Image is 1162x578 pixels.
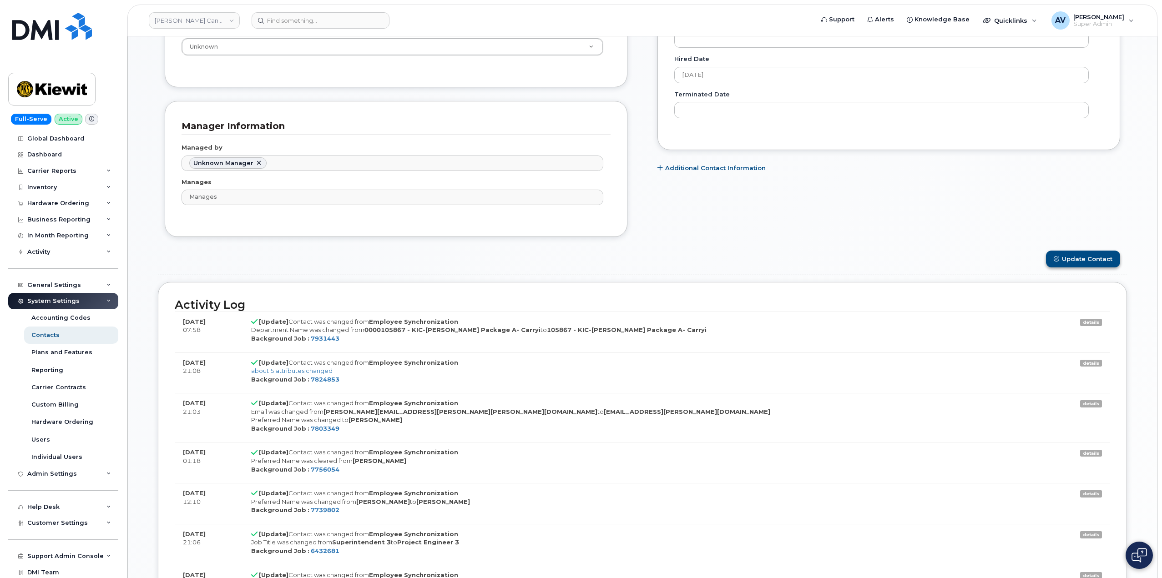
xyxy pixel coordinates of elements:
div: Quicklinks [977,11,1043,30]
td: Contact was changed from [243,312,1052,352]
strong: Employee Synchronization [369,399,458,407]
strong: [Update] [259,359,288,366]
span: Super Admin [1073,20,1124,28]
strong: [PERSON_NAME] [353,457,406,464]
span: Quicklinks [994,17,1027,24]
strong: Background Job [251,466,306,473]
strong: Background Job [251,425,306,432]
strong: : [308,335,309,342]
strong: [Update] [259,318,288,325]
strong: : [308,376,309,383]
div: Artem Volkov [1045,11,1140,30]
strong: [Update] [259,399,288,407]
strong: : [308,466,309,473]
a: Kiewit Canada Inc [149,12,240,29]
a: about 5 attributes changed [251,367,333,374]
strong: Employee Synchronization [369,448,458,456]
strong: [EMAIL_ADDRESS][PERSON_NAME][DOMAIN_NAME] [604,408,770,415]
span: 21:03 [183,408,201,415]
a: Knowledge Base [900,10,976,29]
label: Managed by [182,143,222,152]
a: details [1080,360,1102,367]
h2: Activity Log [175,299,1110,312]
strong: [PERSON_NAME][EMAIL_ADDRESS][PERSON_NAME][PERSON_NAME][DOMAIN_NAME] [323,408,597,415]
span: [PERSON_NAME] [1073,13,1124,20]
strong: Employee Synchronization [369,359,458,366]
label: Terminated Date [674,90,730,99]
strong: [DATE] [183,318,206,325]
strong: [Update] [259,530,288,538]
a: details [1080,400,1102,407]
div: Email was changed from to Preferred Name was changed to [251,407,1044,424]
div: Preferred Name was changed from to [251,498,1044,506]
strong: [DATE] [183,359,206,366]
span: 21:08 [183,367,201,374]
strong: [DATE] [183,489,206,497]
span: 21:06 [183,538,201,546]
div: Department Name was changed from to [251,326,1044,334]
a: 7739802 [311,506,339,513]
span: 12:10 [183,498,201,505]
a: 7931443 [311,335,339,342]
strong: [PERSON_NAME] [349,416,402,423]
strong: Background Job [251,335,306,342]
span: Support [829,15,854,24]
a: details [1080,490,1102,498]
strong: Superintendent 3 [332,538,391,546]
strong: [Update] [259,448,288,456]
strong: Employee Synchronization [369,530,458,538]
a: Unknown [182,39,603,55]
td: Contact was changed from [243,393,1052,442]
strong: Background Job [251,506,306,513]
strong: Employee Synchronization [369,318,458,325]
a: 7803349 [311,425,339,432]
strong: Background Job [251,376,306,383]
div: Job Title was changed from to [251,538,1044,547]
span: Unknown [184,43,218,51]
button: Update Contact [1046,251,1120,267]
strong: 105867 - KIC-[PERSON_NAME] Package A- Carryi [547,326,707,333]
td: Contact was changed from [243,442,1052,483]
a: 6432681 [311,547,339,554]
a: Support [815,10,861,29]
a: Alerts [861,10,900,29]
td: Contact was changed from [243,524,1052,565]
strong: [Update] [259,489,288,497]
span: AV [1055,15,1066,26]
span: Knowledge Base [914,15,970,24]
span: Alerts [875,15,894,24]
img: Open chat [1132,548,1147,563]
span: Unknown Manager [193,160,253,166]
label: Manages [182,178,212,186]
strong: [DATE] [183,530,206,538]
strong: : [308,547,309,554]
label: Hired Date [674,55,709,63]
a: details [1080,450,1102,457]
a: details [1080,319,1102,326]
strong: Employee Synchronization [369,489,458,497]
span: 07:58 [183,326,201,333]
td: Contact was changed from [243,483,1052,524]
strong: Background Job [251,547,306,554]
strong: : [308,425,309,432]
strong: 0000105867 - KIC-[PERSON_NAME] Package A- Carryi [364,326,541,333]
a: 7756054 [311,466,339,473]
a: Additional Contact Information [657,164,766,172]
div: Preferred Name was cleared from [251,457,1044,465]
a: details [1080,531,1102,538]
strong: [DATE] [183,399,206,407]
span: 01:18 [183,457,201,464]
strong: Project Engineer 3 [397,538,459,546]
strong: [DATE] [183,448,206,456]
h3: Manager Information [182,120,604,132]
strong: : [308,506,309,513]
a: 7824853 [311,376,339,383]
input: Find something... [252,12,389,29]
td: Contact was changed from [243,352,1052,393]
strong: [PERSON_NAME] [356,498,410,505]
strong: [PERSON_NAME] [416,498,470,505]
